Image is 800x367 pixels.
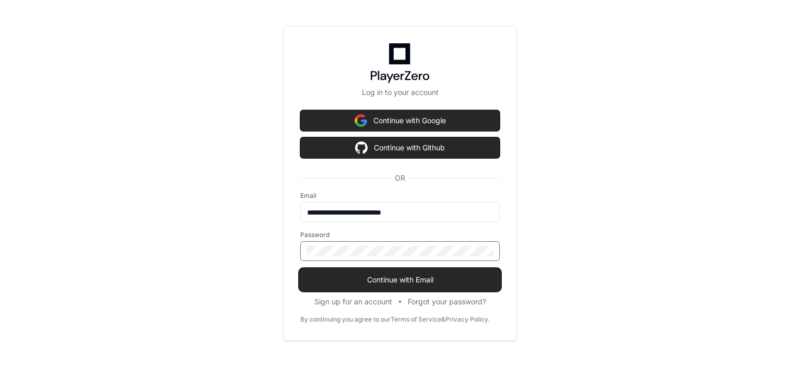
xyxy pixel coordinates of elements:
div: & [441,315,445,324]
label: Email [300,192,500,200]
img: Sign in with google [355,110,367,131]
span: OR [391,173,409,183]
img: Sign in with google [355,137,368,158]
button: Forgot your password? [408,297,486,307]
a: Privacy Policy. [445,315,489,324]
button: Continue with Email [300,269,500,290]
a: Terms of Service [391,315,441,324]
p: Log in to your account [300,87,500,98]
div: By continuing you agree to our [300,315,391,324]
label: Password [300,231,500,239]
button: Continue with Github [300,137,500,158]
span: Continue with Email [300,275,500,285]
button: Sign up for an account [314,297,392,307]
button: Continue with Google [300,110,500,131]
